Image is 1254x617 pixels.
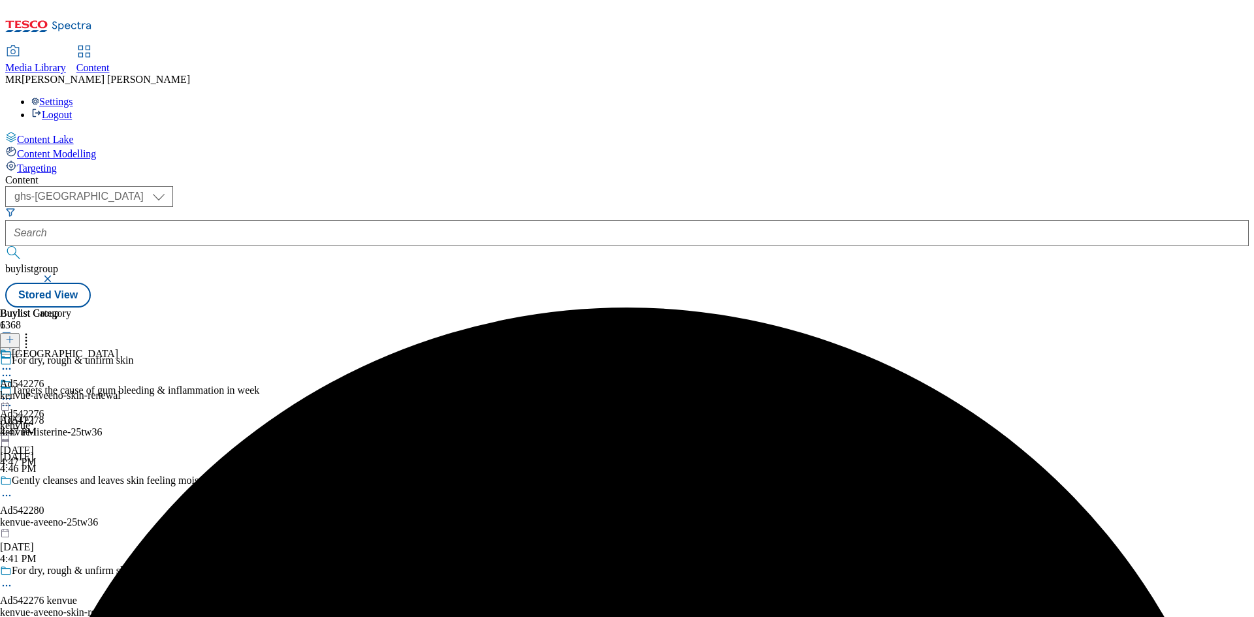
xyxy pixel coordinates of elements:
[5,46,66,74] a: Media Library
[12,475,220,486] div: Gently cleanses and leaves skin feeling moistured
[5,207,16,217] svg: Search Filters
[17,134,74,145] span: Content Lake
[5,283,91,308] button: Stored View
[5,146,1249,160] a: Content Modelling
[17,163,57,174] span: Targeting
[5,220,1249,246] input: Search
[5,131,1249,146] a: Content Lake
[5,174,1249,186] div: Content
[22,74,190,85] span: [PERSON_NAME] [PERSON_NAME]
[5,263,58,274] span: buylistgroup
[76,62,110,73] span: Content
[12,385,259,396] div: Targets the cause of gum bleeding & inflammation in week
[5,74,22,85] span: MR
[31,109,72,120] a: Logout
[5,160,1249,174] a: Targeting
[76,46,110,74] a: Content
[5,62,66,73] span: Media Library
[12,565,134,577] div: For dry, rough & unfirm skin
[12,348,118,360] div: [GEOGRAPHIC_DATA]
[17,148,96,159] span: Content Modelling
[31,96,73,107] a: Settings
[12,355,134,366] div: For dry, rough & unfirm skin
